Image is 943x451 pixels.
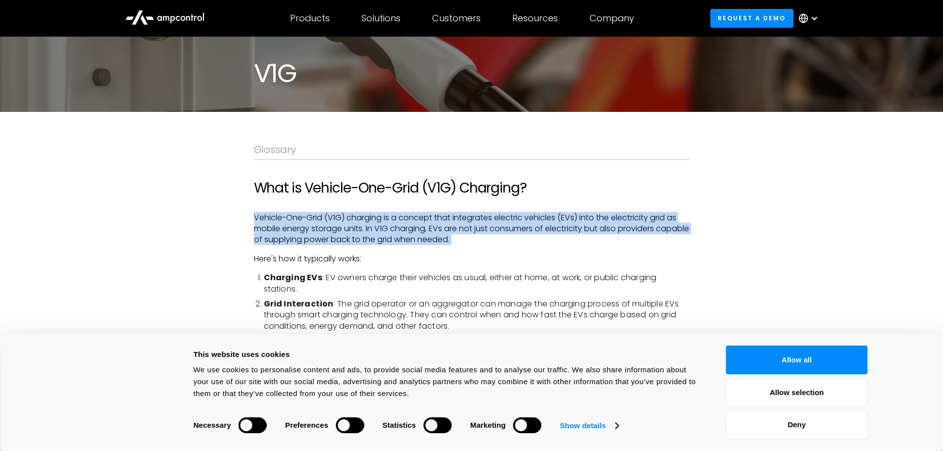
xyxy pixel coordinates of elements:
[194,349,704,360] div: This website uses cookies
[285,421,328,429] strong: Preferences
[590,13,634,24] div: Company
[560,418,618,433] a: Show details
[432,13,481,24] div: Customers
[290,13,330,24] div: Products
[710,9,794,27] a: Request a demo
[361,13,400,24] div: Solutions
[194,421,231,429] strong: Necessary
[726,346,868,374] button: Allow all
[194,364,704,400] div: We use cookies to personalise content and ads, to provide social media features and to analyse ou...
[470,421,506,429] strong: Marketing
[726,410,868,439] button: Deny
[264,272,322,283] strong: Charging EVs
[264,298,334,309] strong: Grid Interaction
[264,299,690,332] li: : The grid operator or an aggregator can manage the charging process of multiple EVs through smar...
[264,272,690,295] li: : EV owners charge their vehicles as usual, either at home, at work, or public charging stations.
[254,58,690,88] h1: V1G
[383,421,416,429] strong: Statistics
[512,13,558,24] div: Resources
[254,253,690,264] p: Here's how it typically works:
[726,378,868,407] button: Allow selection
[254,180,690,197] h2: What is Vehicle-One-Grid (V1G) Charging?
[254,212,690,246] p: Vehicle-One-Grid (V1G) charging is a concept that integrates electric vehicles (EVs) into the ele...
[254,144,690,155] div: Glossary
